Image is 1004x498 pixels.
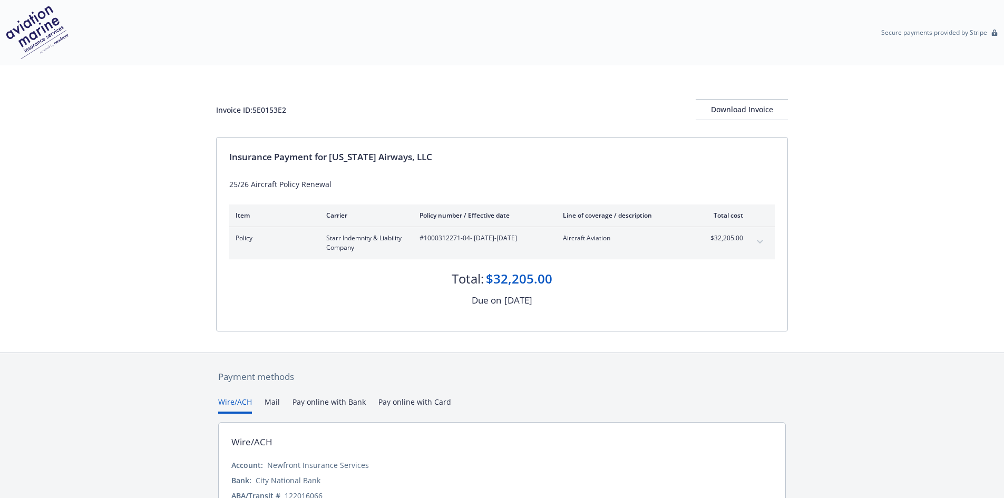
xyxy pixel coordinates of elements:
div: Newfront Insurance Services [267,460,369,471]
span: Aircraft Aviation [563,233,687,243]
div: PolicyStarr Indemnity & Liability Company#1000312271-04- [DATE]-[DATE]Aircraft Aviation$32,205.00... [229,227,775,259]
span: Starr Indemnity & Liability Company [326,233,403,252]
div: Due on [472,294,501,307]
div: Policy number / Effective date [420,211,546,220]
span: Policy [236,233,309,243]
div: Download Invoice [696,100,788,120]
div: Payment methods [218,370,786,384]
button: Download Invoice [696,99,788,120]
div: Line of coverage / description [563,211,687,220]
button: expand content [752,233,768,250]
div: Total: [452,270,484,288]
button: Wire/ACH [218,396,252,414]
div: Item [236,211,309,220]
button: Pay online with Card [378,396,451,414]
div: [DATE] [504,294,532,307]
div: Account: [231,460,263,471]
div: 25/26 Aircraft Policy Renewal [229,179,775,190]
button: Pay online with Bank [293,396,366,414]
div: City National Bank [256,475,320,486]
button: Mail [265,396,280,414]
div: Carrier [326,211,403,220]
div: Insurance Payment for [US_STATE] Airways, LLC [229,150,775,164]
div: Wire/ACH [231,435,272,449]
span: $32,205.00 [704,233,743,243]
span: #1000312271-04 - [DATE]-[DATE] [420,233,546,243]
div: Invoice ID: 5E0153E2 [216,104,286,115]
div: Bank: [231,475,251,486]
p: Secure payments provided by Stripe [881,28,987,37]
div: Total cost [704,211,743,220]
div: $32,205.00 [486,270,552,288]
